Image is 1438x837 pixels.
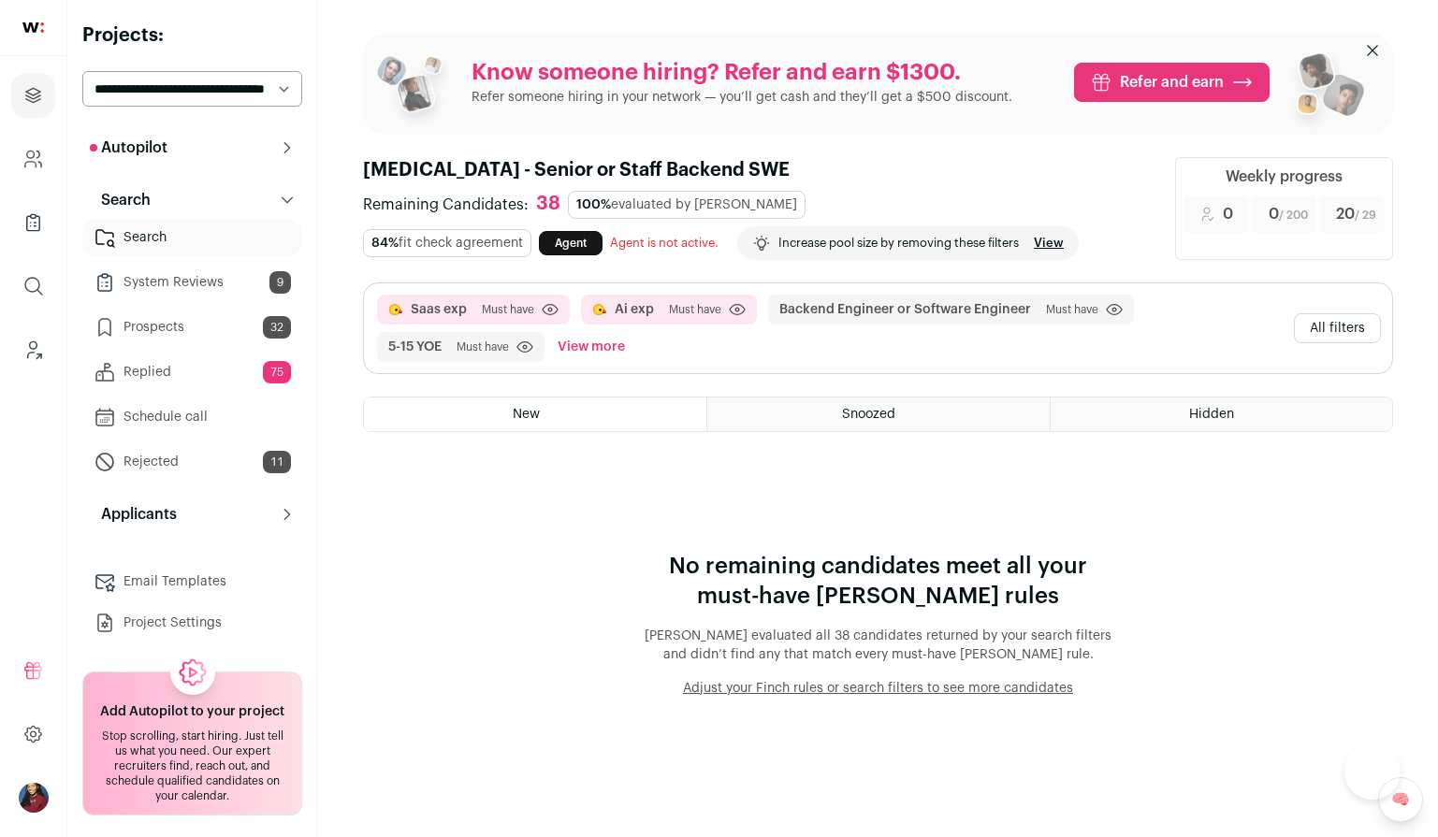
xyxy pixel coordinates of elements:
[779,300,1031,319] button: Backend Engineer or Software Engineer
[11,327,55,372] a: Leads (Backoffice)
[19,783,49,813] img: 10010497-medium_jpg
[568,191,806,219] div: evaluated by [PERSON_NAME]
[11,137,55,181] a: Company and ATS Settings
[363,157,1153,183] h1: [MEDICAL_DATA] - Senior or Staff Backend SWE
[82,309,302,346] a: Prospects32
[263,316,291,339] span: 32
[11,73,55,118] a: Projects
[90,189,151,211] p: Search
[1223,203,1233,225] span: 0
[610,237,719,249] span: Agent is not active.
[1034,236,1064,251] a: View
[1279,209,1308,221] span: / 200
[269,271,291,294] span: 9
[1226,166,1343,188] div: Weekly progress
[482,302,534,317] span: Must have
[90,137,167,159] p: Autopilot
[371,237,399,250] span: 84%
[388,338,442,356] button: 5-15 YOE
[19,783,49,813] button: Open dropdown
[842,408,895,421] span: Snoozed
[1285,45,1367,135] img: referral_people_group_2-7c1ec42c15280f3369c0665c33c00ed472fd7f6af9dd0ec46c364f9a93ccf9a4.png
[82,129,302,166] button: Autopilot
[707,397,1049,431] a: Snoozed
[645,552,1112,612] p: No remaining candidates meet all your must-have [PERSON_NAME] rules
[90,503,177,526] p: Applicants
[22,22,44,33] img: wellfound-shorthand-0d5821cbd27db2630d0214b213865d53afaa358527fdda9d0ea32b1df1b89c2c.svg
[100,702,284,721] h2: Add Autopilot to your project
[513,408,540,421] span: New
[82,181,302,219] button: Search
[82,354,302,391] a: Replied75
[11,200,55,245] a: Company Lists
[1294,313,1381,343] button: All filters
[263,361,291,383] span: 75
[374,49,457,131] img: referral_people_group_1-3817b86375c0e7f77b15e9e1740954ef64e1f78137dd7e9f4ff27367cb2cd09a.png
[1344,743,1401,800] iframe: Help Scout Beacon - Open
[1269,203,1308,225] span: 0
[1378,777,1423,822] a: 🧠
[82,604,302,642] a: Project Settings
[645,627,1112,664] p: [PERSON_NAME] evaluated all 38 candidates returned by your search filters and didn’t find any tha...
[363,229,531,257] div: fit check agreement
[669,302,721,317] span: Must have
[1074,63,1270,102] a: Refer and earn
[82,443,302,481] a: Rejected11
[539,231,603,255] a: Agent
[363,194,529,216] span: Remaining Candidates:
[576,198,611,211] span: 100%
[536,193,560,216] div: 38
[778,236,1019,251] p: Increase pool size by removing these filters
[472,58,1012,88] p: Know someone hiring? Refer and earn $1300.
[1336,203,1376,225] span: 20
[263,451,291,473] span: 11
[94,729,290,803] div: Stop scrolling, start hiring. Just tell us what you need. Our expert recruiters find, reach out, ...
[82,671,302,815] a: Add Autopilot to your project Stop scrolling, start hiring. Just tell us what you need. Our exper...
[1046,302,1098,317] span: Must have
[82,398,302,436] a: Schedule call
[82,563,302,600] a: Email Templates
[1189,408,1234,421] span: Hidden
[457,339,509,354] span: Must have
[472,88,1012,107] p: Refer someone hiring in your network — you’ll get cash and they’ll get a $500 discount.
[645,679,1112,698] button: Adjust your Finch rules or search filters to see more candidates
[1355,209,1376,221] span: / 29
[615,300,654,319] button: Ai exp
[82,219,302,256] a: Search
[1051,397,1392,431] a: Hidden
[82,264,302,301] a: System Reviews9
[411,300,467,319] button: Saas exp
[82,22,302,49] h2: Projects:
[82,496,302,533] button: Applicants
[554,332,629,362] button: View more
